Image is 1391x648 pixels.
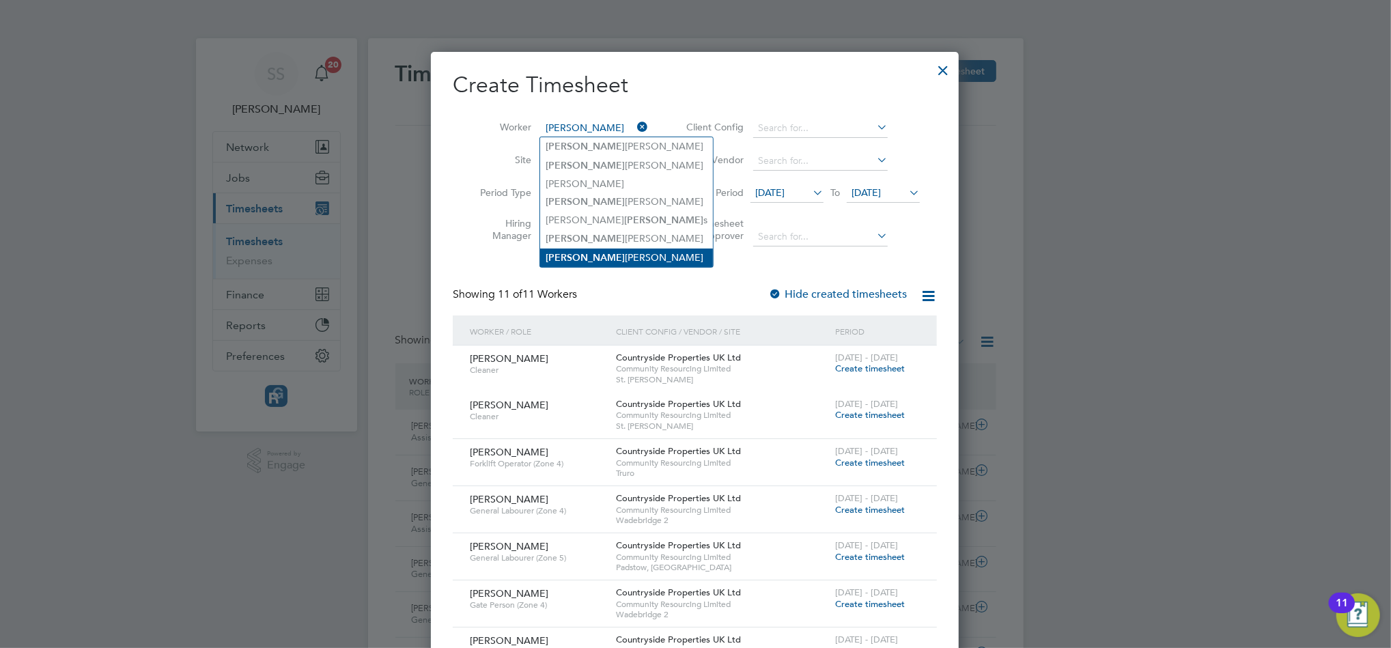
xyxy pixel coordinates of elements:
[546,141,625,152] b: [PERSON_NAME]
[616,492,741,504] span: Countryside Properties UK Ltd
[835,398,898,410] span: [DATE] - [DATE]
[616,457,828,468] span: Community Resourcing Limited
[616,609,828,620] span: Wadebridge 2
[470,600,606,610] span: Gate Person (Zone 4)
[470,121,531,133] label: Worker
[540,211,713,229] li: [PERSON_NAME] s
[753,119,888,138] input: Search for...
[546,196,625,208] b: [PERSON_NAME]
[835,492,898,504] span: [DATE] - [DATE]
[470,217,531,242] label: Hiring Manager
[470,411,606,422] span: Cleaner
[470,540,548,552] span: [PERSON_NAME]
[624,214,703,226] b: [PERSON_NAME]
[470,365,606,376] span: Cleaner
[616,587,741,598] span: Countryside Properties UK Ltd
[498,287,577,301] span: 11 Workers
[470,552,606,563] span: General Labourer (Zone 5)
[616,374,828,385] span: St. [PERSON_NAME]
[613,315,832,347] div: Client Config / Vendor / Site
[540,137,713,156] li: [PERSON_NAME]
[540,193,713,211] li: [PERSON_NAME]
[753,152,888,171] input: Search for...
[826,184,844,201] span: To
[540,175,713,193] li: [PERSON_NAME]
[470,458,606,469] span: Forklift Operator (Zone 4)
[835,504,905,516] span: Create timesheet
[616,352,741,363] span: Countryside Properties UK Ltd
[546,233,625,244] b: [PERSON_NAME]
[616,410,828,421] span: Community Resourcing Limited
[835,363,905,374] span: Create timesheet
[616,634,741,645] span: Countryside Properties UK Ltd
[616,552,828,563] span: Community Resourcing Limited
[616,398,741,410] span: Countryside Properties UK Ltd
[835,409,905,421] span: Create timesheet
[470,634,548,647] span: [PERSON_NAME]
[546,160,625,171] b: [PERSON_NAME]
[682,121,744,133] label: Client Config
[470,154,531,166] label: Site
[470,493,548,505] span: [PERSON_NAME]
[540,249,713,267] li: [PERSON_NAME]
[753,227,888,246] input: Search for...
[453,287,580,302] div: Showing
[835,551,905,563] span: Create timesheet
[453,71,937,100] h2: Create Timesheet
[1336,593,1380,637] button: Open Resource Center, 11 new notifications
[835,587,898,598] span: [DATE] - [DATE]
[768,287,907,301] label: Hide created timesheets
[470,446,548,458] span: [PERSON_NAME]
[835,445,898,457] span: [DATE] - [DATE]
[546,252,625,264] b: [PERSON_NAME]
[498,287,522,301] span: 11 of
[616,445,741,457] span: Countryside Properties UK Ltd
[470,505,606,516] span: General Labourer (Zone 4)
[832,315,923,347] div: Period
[835,539,898,551] span: [DATE] - [DATE]
[470,399,548,411] span: [PERSON_NAME]
[470,186,531,199] label: Period Type
[616,421,828,432] span: St. [PERSON_NAME]
[835,634,898,645] span: [DATE] - [DATE]
[616,505,828,516] span: Community Resourcing Limited
[835,457,905,468] span: Create timesheet
[466,315,613,347] div: Worker / Role
[1336,603,1348,621] div: 11
[470,587,548,600] span: [PERSON_NAME]
[541,119,648,138] input: Search for...
[616,599,828,610] span: Community Resourcing Limited
[616,539,741,551] span: Countryside Properties UK Ltd
[835,352,898,363] span: [DATE] - [DATE]
[616,515,828,526] span: Wadebridge 2
[852,186,881,199] span: [DATE]
[616,468,828,479] span: Truro
[540,156,713,175] li: [PERSON_NAME]
[470,352,548,365] span: [PERSON_NAME]
[755,186,785,199] span: [DATE]
[616,562,828,573] span: Padstow, [GEOGRAPHIC_DATA]
[835,598,905,610] span: Create timesheet
[540,229,713,248] li: [PERSON_NAME]
[616,363,828,374] span: Community Resourcing Limited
